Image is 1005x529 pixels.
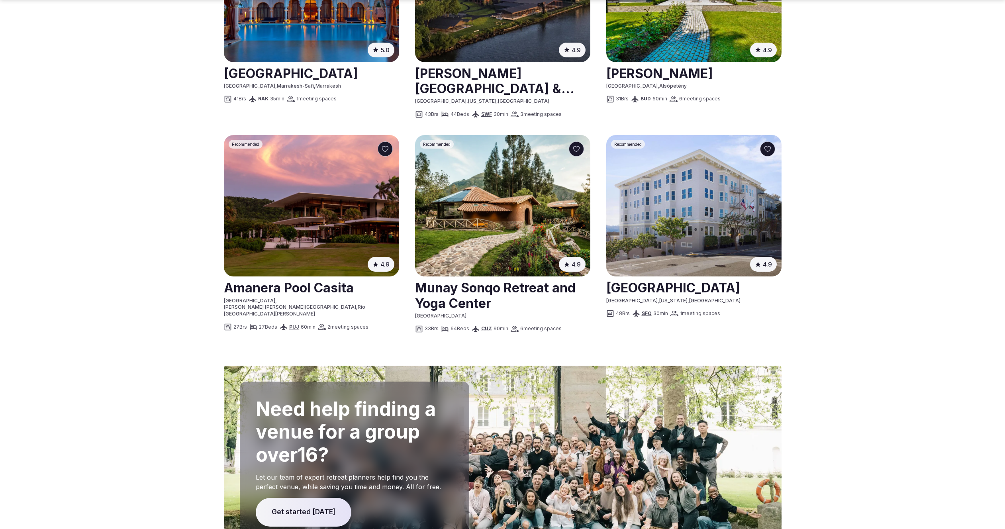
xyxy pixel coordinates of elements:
[616,310,630,317] span: 48 Brs
[658,298,659,304] span: ,
[224,83,275,89] span: [GEOGRAPHIC_DATA]
[468,98,496,104] span: [US_STATE]
[224,63,399,83] a: View venue
[642,310,652,316] a: SFO
[763,46,772,54] span: 4.9
[451,111,469,118] span: 44 Beds
[572,260,581,268] span: 4.9
[380,260,390,268] span: 4.9
[224,135,399,276] img: Amanera Pool Casita
[494,111,508,118] span: 30 min
[520,111,562,118] span: 3 meeting spaces
[606,83,658,89] span: [GEOGRAPHIC_DATA]
[520,325,562,332] span: 6 meeting spaces
[233,324,247,331] span: 27 Brs
[606,277,782,297] a: View venue
[368,43,394,57] button: 5.0
[259,324,277,331] span: 27 Beds
[494,325,508,332] span: 90 min
[258,96,268,102] a: RAK
[289,324,299,330] a: PUJ
[498,98,549,104] span: [GEOGRAPHIC_DATA]
[658,83,659,89] span: ,
[559,43,586,57] button: 4.9
[224,304,356,310] span: [PERSON_NAME] [PERSON_NAME][GEOGRAPHIC_DATA]
[680,310,720,317] span: 1 meeting spaces
[688,298,689,304] span: ,
[659,83,687,89] span: Alsópetény
[606,63,782,83] a: View venue
[606,135,782,276] img: Hotel Drisco
[423,141,451,147] span: Recommended
[451,325,469,332] span: 64 Beds
[679,96,721,102] span: 6 meeting spaces
[233,96,246,102] span: 41 Brs
[224,63,399,83] h2: [GEOGRAPHIC_DATA]
[224,135,399,276] a: See Amanera Pool Casita
[275,298,277,304] span: ,
[611,140,645,149] div: Recommended
[368,257,394,272] button: 4.9
[606,277,782,297] h2: [GEOGRAPHIC_DATA]
[606,298,658,304] span: [GEOGRAPHIC_DATA]
[425,325,439,332] span: 33 Brs
[224,277,399,297] h2: Amanera Pool Casita
[606,63,782,83] h2: [PERSON_NAME]
[659,298,688,304] span: [US_STATE]
[616,96,629,102] span: 31 Brs
[315,83,341,89] span: Marrakesh
[380,46,390,54] span: 5.0
[689,298,741,304] span: [GEOGRAPHIC_DATA]
[232,141,259,147] span: Recommended
[224,304,365,317] span: Río [GEOGRAPHIC_DATA][PERSON_NAME]
[652,96,667,102] span: 60 min
[415,98,466,104] span: [GEOGRAPHIC_DATA]
[224,298,275,304] span: [GEOGRAPHIC_DATA]
[466,98,468,104] span: ,
[559,257,586,272] button: 4.9
[314,83,315,89] span: ,
[415,135,590,276] img: Munay Sonqo Retreat and Yoga Center
[496,98,498,104] span: ,
[296,96,337,102] span: 1 meeting spaces
[614,141,642,147] span: Recommended
[606,135,782,276] a: See Hotel Drisco
[270,96,284,102] span: 35 min
[229,140,263,149] div: Recommended
[415,63,590,98] h2: [PERSON_NAME][GEOGRAPHIC_DATA] & Venue
[356,304,358,310] span: ,
[763,260,772,268] span: 4.9
[256,398,453,466] h2: Need help finding a venue for a group over 16 ?
[653,310,668,317] span: 30 min
[425,111,439,118] span: 43 Brs
[301,324,315,331] span: 60 min
[415,135,590,276] a: See Munay Sonqo Retreat and Yoga Center
[256,508,351,516] a: Get started [DATE]
[415,277,590,313] a: View venue
[275,83,277,89] span: ,
[415,63,590,98] a: View venue
[750,43,777,57] button: 4.9
[277,83,314,89] span: Marrakesh-Safi
[481,325,492,331] a: CUZ
[481,111,492,117] a: SWF
[256,498,351,527] span: Get started [DATE]
[224,277,399,297] a: View venue
[256,472,453,492] p: Let our team of expert retreat planners help find you the perfect venue, while saving you time an...
[750,257,777,272] button: 4.9
[327,324,368,331] span: 2 meeting spaces
[420,140,454,149] div: Recommended
[572,46,581,54] span: 4.9
[415,277,590,313] h2: Munay Sonqo Retreat and Yoga Center
[641,96,651,102] a: BUD
[415,313,466,319] span: [GEOGRAPHIC_DATA]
